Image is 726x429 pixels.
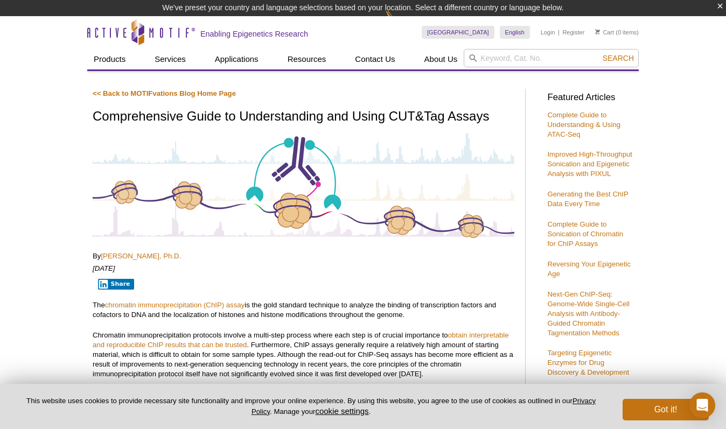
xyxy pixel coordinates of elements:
a: << Back to MOTIFvations Blog Home Page [93,89,236,97]
p: Chromatin immunoprecipitation protocols involve a multi-step process where each step is of crucia... [93,330,514,379]
li: (0 items) [595,26,639,39]
em: [DATE] [93,264,115,272]
a: Register [562,29,584,36]
h1: Comprehensive Guide to Understanding and Using CUT&Tag Assays [93,109,514,125]
span: Search [603,54,634,62]
a: Reversing Your Epigenetic Age [547,260,631,278]
p: By [93,251,514,261]
a: Login [541,29,555,36]
h2: Enabling Epigenetics Research [200,29,308,39]
div: Open Intercom Messenger [689,392,715,418]
a: obtain interpretable and reproducible ChIP results that can be trusted [93,331,509,349]
a: Generating the Best ChIP Data Every Time [547,190,628,208]
a: Contact Us [348,49,401,69]
img: Your Cart [595,29,600,34]
a: [GEOGRAPHIC_DATA] [422,26,494,39]
button: cookie settings [315,406,368,416]
a: Applications [208,49,265,69]
h3: Featured Articles [547,93,633,102]
a: Cart [595,29,614,36]
button: Got it! [623,399,709,420]
a: chromatin immunoprecipitation (ChIP) assay [105,301,245,309]
button: Share [98,279,134,290]
a: Products [87,49,132,69]
a: Next-Gen ChIP-Seq: Genome-Wide Single-Cell Analysis with Antibody-Guided Chromatin Tagmentation M... [547,290,629,337]
a: Services [148,49,192,69]
a: English [500,26,530,39]
a: Targeting Epigenetic Enzymes for Drug Discovery & Development [547,349,629,376]
a: Complete Guide to Understanding & Using ATAC-Seq [547,111,620,138]
button: Search [599,53,637,63]
p: The is the gold standard technique to analyze the binding of transcription factors and cofactors ... [93,300,514,320]
a: Complete Guide to Sonication of Chromatin for ChIP Assays [547,220,623,248]
a: Improved High-Throughput Sonication and Epigenetic Analysis with PIXUL [547,150,632,178]
img: Antibody-Based Tagmentation Notes [93,131,514,239]
a: Resources [281,49,333,69]
li: | [558,26,560,39]
input: Keyword, Cat. No. [464,49,639,67]
p: This website uses cookies to provide necessary site functionality and improve your online experie... [17,396,605,417]
a: About Us [418,49,464,69]
a: [PERSON_NAME], Ph.D. [101,252,181,260]
a: Privacy Policy [252,397,596,415]
img: Change Here [385,8,414,33]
